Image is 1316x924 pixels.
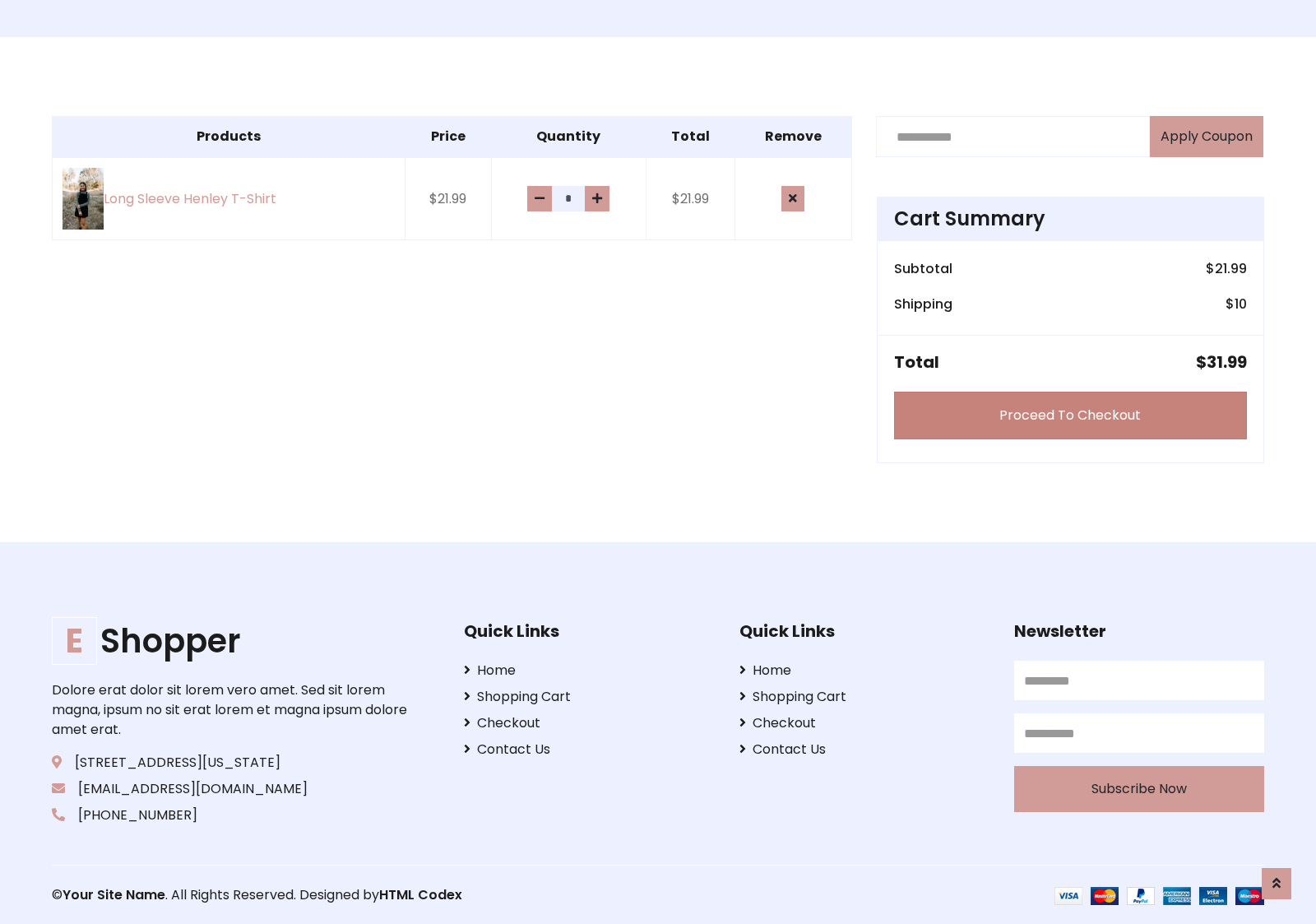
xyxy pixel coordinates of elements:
[739,740,989,759] a: Contact Us
[464,687,714,707] a: Shopping Cart
[1235,295,1247,313] span: 10
[1207,351,1247,374] span: 31.99
[894,392,1247,439] a: Proceed To Checkout
[646,157,734,240] td: $21.99
[739,713,989,733] a: Checkout
[894,352,939,372] h5: Total
[379,885,462,904] a: HTML Codex
[1150,116,1263,157] button: Apply Coupon
[894,207,1247,231] h4: Cart Summary
[53,117,405,158] th: Products
[646,117,734,158] th: Total
[739,661,989,680] a: Home
[739,687,989,707] a: Shopping Cart
[63,168,395,230] a: Long Sleeve Henley T-Shirt
[52,885,658,905] p: © . All Rights Reserved. Designed by
[491,117,646,158] th: Quantity
[1196,352,1247,372] h5: $
[739,621,989,641] h5: Quick Links
[464,713,714,733] a: Checkout
[52,617,97,665] span: E
[52,753,412,773] p: [STREET_ADDRESS][US_STATE]
[405,117,491,158] th: Price
[1014,621,1264,641] h5: Newsletter
[52,621,412,661] h1: Shopper
[52,806,412,825] p: [PHONE_NUMBER]
[63,885,165,904] a: Your Site Name
[52,779,412,799] p: [EMAIL_ADDRESS][DOMAIN_NAME]
[1014,766,1264,812] button: Subscribe Now
[464,661,714,680] a: Home
[464,740,714,759] a: Contact Us
[1206,261,1247,276] h6: $
[52,680,412,740] p: Dolore erat dolor sit lorem vero amet. Sed sit lorem magna, ipsum no sit erat lorem et magna ipsu...
[894,296,952,312] h6: Shipping
[1226,296,1247,312] h6: $
[405,157,491,240] td: $21.99
[1215,259,1247,278] span: 21.99
[464,621,714,641] h5: Quick Links
[894,261,952,276] h6: Subtotal
[52,621,412,661] a: EShopper
[735,117,851,158] th: Remove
